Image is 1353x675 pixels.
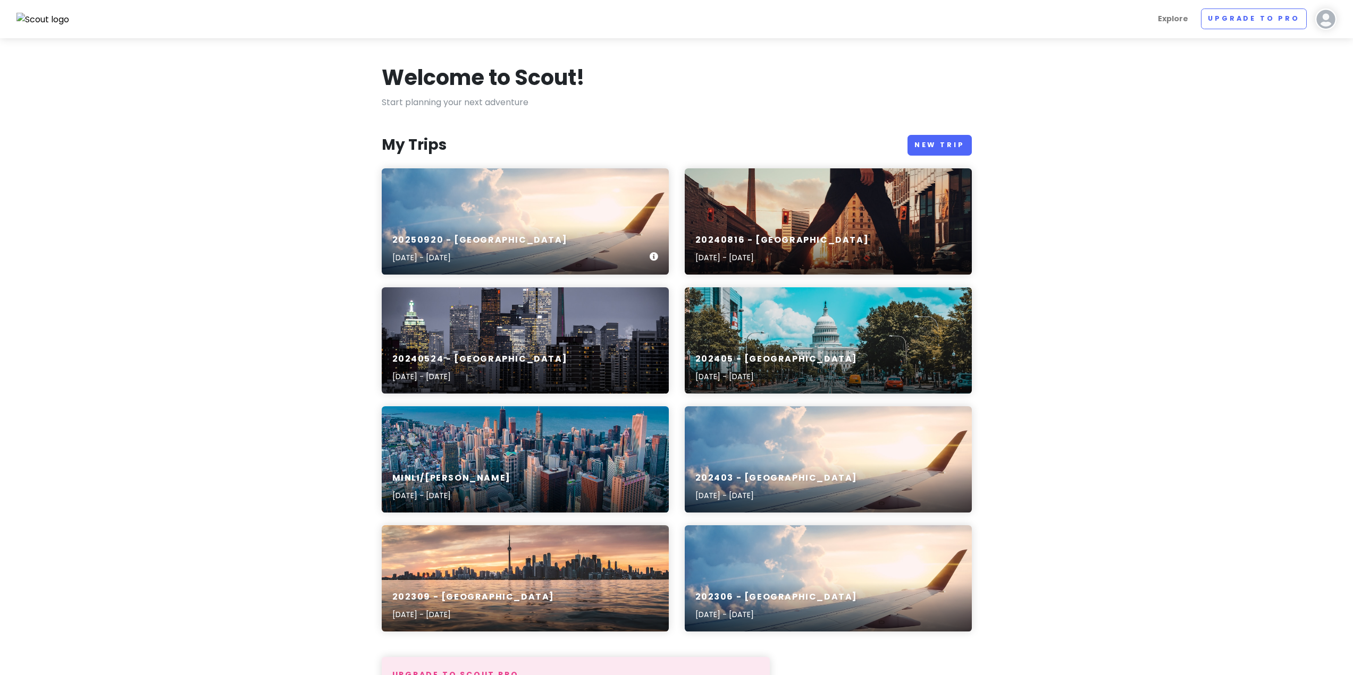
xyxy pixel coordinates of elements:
[695,592,858,603] h6: 202306 - [GEOGRAPHIC_DATA]
[382,525,669,631] a: body of water under white cloudy sky202309 - [GEOGRAPHIC_DATA][DATE] - [DATE]
[382,406,669,512] a: white and brown city buildings during daytimeMinLi/[PERSON_NAME][DATE] - [DATE]
[695,252,869,263] p: [DATE] - [DATE]
[695,490,858,501] p: [DATE] - [DATE]
[685,168,972,275] a: man in dress suit outfit walking in front of building20240816 - [GEOGRAPHIC_DATA][DATE] - [DATE]
[392,592,555,603] h6: 202309 - [GEOGRAPHIC_DATA]
[392,354,568,365] h6: 20240524 - [GEOGRAPHIC_DATA]
[382,135,447,155] h3: My Trips
[16,13,70,27] img: Scout logo
[695,235,869,246] h6: 20240816 - [GEOGRAPHIC_DATA]
[685,287,972,394] a: wide road with vehicle traveling with white dome building202405 - [GEOGRAPHIC_DATA][DATE] - [DATE]
[1315,8,1337,30] img: User profile
[382,64,585,91] h1: Welcome to Scout!
[392,235,568,246] h6: 20250920 - [GEOGRAPHIC_DATA]
[392,490,511,501] p: [DATE] - [DATE]
[392,371,568,382] p: [DATE] - [DATE]
[392,473,511,484] h6: MinLi/[PERSON_NAME]
[1201,8,1307,29] a: Upgrade to Pro
[1154,8,1192,29] a: Explore
[685,406,972,512] a: aerial photography of airliner202403 - [GEOGRAPHIC_DATA][DATE] - [DATE]
[382,96,972,109] p: Start planning your next adventure
[392,609,555,620] p: [DATE] - [DATE]
[382,287,669,394] a: landscape photography of high-rise buildings20240524 - [GEOGRAPHIC_DATA][DATE] - [DATE]
[695,473,858,484] h6: 202403 - [GEOGRAPHIC_DATA]
[695,609,858,620] p: [DATE] - [DATE]
[382,168,669,275] a: aerial photography of airliner20250920 - [GEOGRAPHIC_DATA][DATE] - [DATE]
[695,371,858,382] p: [DATE] - [DATE]
[907,135,972,156] a: New Trip
[695,354,858,365] h6: 202405 - [GEOGRAPHIC_DATA]
[392,252,568,263] p: [DATE] - [DATE]
[685,525,972,631] a: aerial photography of airliner202306 - [GEOGRAPHIC_DATA][DATE] - [DATE]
